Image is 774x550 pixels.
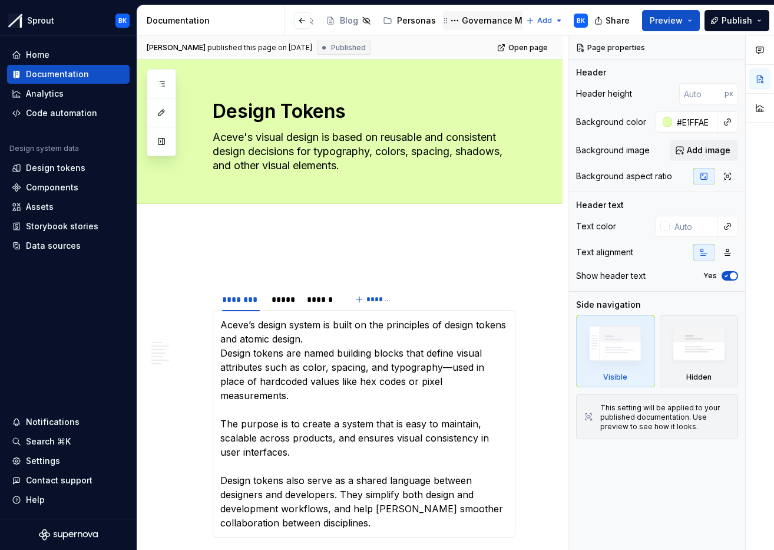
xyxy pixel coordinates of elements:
button: Search ⌘K [7,432,130,451]
button: Publish [704,10,769,31]
div: Documentation [26,68,89,80]
div: Text alignment [576,246,633,258]
div: Home [26,49,49,61]
div: Analytics [26,88,64,100]
div: Assets [26,201,54,213]
div: Show header text [576,270,646,282]
button: Contact support [7,471,130,490]
section-item: Overview [220,318,508,530]
div: Storybook stories [26,220,98,232]
input: Auto [672,111,717,133]
textarea: Aceve's visual design is based on reusable and consistent design decisions for typography, colors... [210,128,513,175]
div: Background image [576,144,650,156]
div: Header [576,67,606,78]
div: Design system data [9,144,79,153]
div: Header text [576,199,624,211]
div: published this page on [DATE] [207,43,312,52]
a: Analytics [7,84,130,103]
div: Contact support [26,475,92,486]
span: Open page [508,43,548,52]
svg: Supernova Logo [39,529,98,541]
a: Personas [378,11,441,30]
button: Help [7,490,130,509]
img: b6c2a6ff-03c2-4811-897b-2ef07e5e0e51.png [8,14,22,28]
div: Notifications [26,416,80,428]
a: Components [7,178,130,197]
div: Search ⌘K [26,436,71,447]
span: Published [331,43,366,52]
div: Code automation [26,107,97,119]
a: Home [7,45,130,64]
a: Design tokens [7,159,130,177]
a: Open page [494,39,553,56]
div: Visible [603,373,627,382]
div: This setting will be applied to your published documentation. Use preview to see how it looks. [600,403,730,432]
div: Personas [397,15,436,27]
button: Preview [642,10,700,31]
p: px [725,89,733,98]
div: Governance Model [462,15,541,27]
button: Add image [670,140,738,161]
div: Hidden [686,373,712,382]
span: [PERSON_NAME] [147,43,206,52]
button: Add [522,12,567,29]
div: Background aspect ratio [576,170,672,182]
div: Sprout [27,15,54,27]
a: Blog [321,11,376,30]
a: Settings [7,452,130,470]
div: Header height [576,88,632,100]
a: Assets [7,197,130,216]
button: SproutBK [2,8,134,33]
span: Add [537,16,552,25]
div: Blog [340,15,358,27]
div: Components [26,182,78,193]
a: Documentation [7,65,130,84]
label: Yes [703,271,717,281]
div: Hidden [660,315,739,387]
div: BK [118,16,127,25]
div: Help [26,494,45,506]
span: Publish [722,15,752,27]
div: Visible [576,315,655,387]
div: Settings [26,455,60,467]
a: Data sources [7,236,130,255]
input: Auto [670,216,717,237]
button: Notifications [7,413,130,432]
div: Side navigation [576,299,641,311]
a: Storybook stories [7,217,130,236]
div: Design tokens [26,162,85,174]
div: Text color [576,220,616,232]
textarea: Design Tokens [210,97,513,126]
div: Documentation [147,15,279,27]
span: Preview [650,15,683,27]
input: Auto [679,83,725,104]
span: Share [606,15,630,27]
span: Add image [687,144,730,156]
button: Share [588,10,637,31]
p: Aceve’s design system is built on the principles of design tokens and atomic design. Design token... [220,318,508,530]
div: Data sources [26,240,81,252]
div: Background color [576,116,646,128]
a: Code automation [7,104,130,123]
div: BK [577,16,585,25]
a: Governance Model [443,11,545,30]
